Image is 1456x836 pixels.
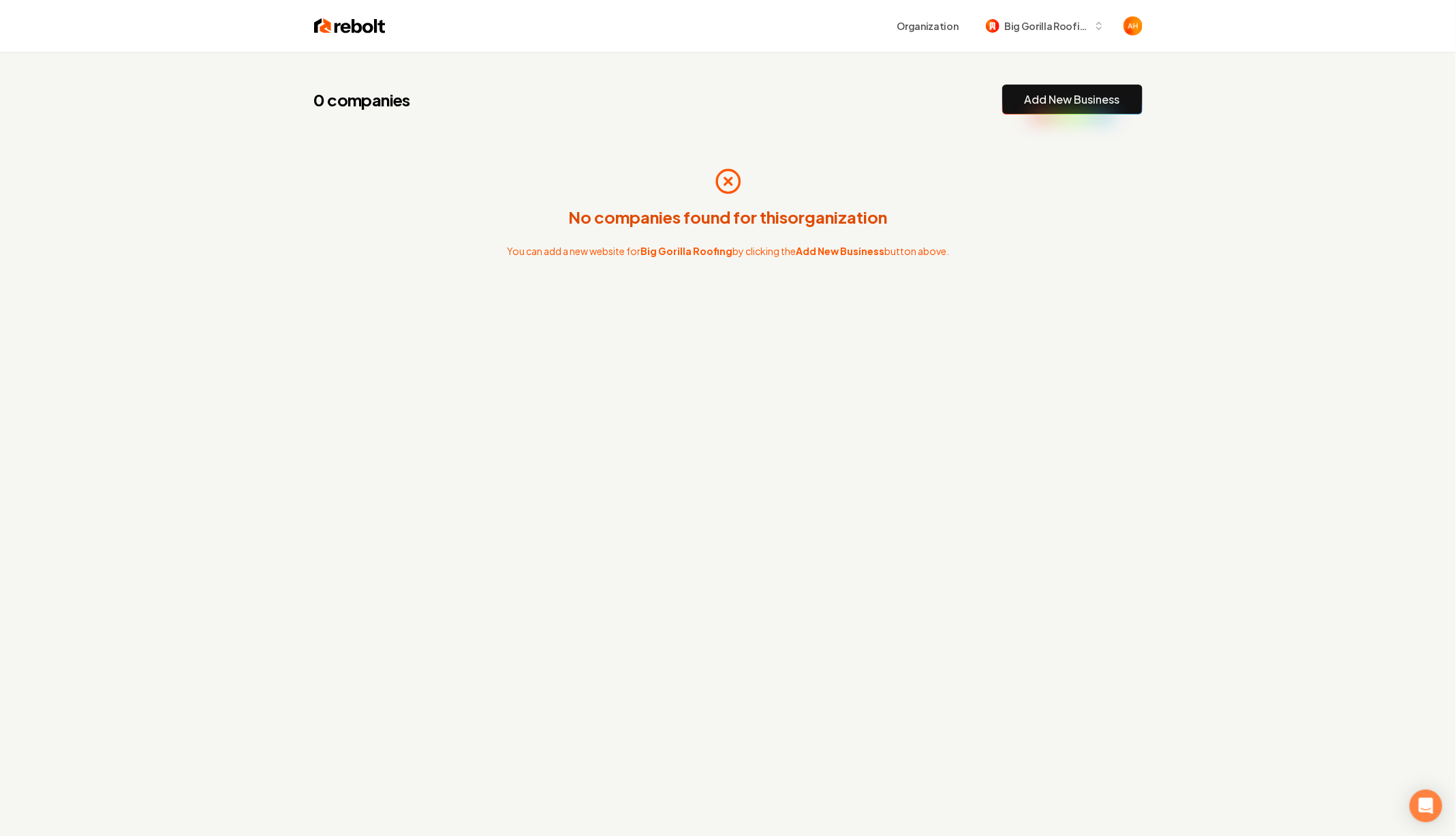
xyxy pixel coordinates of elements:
[1002,85,1143,115] button: Add New Business
[1124,16,1143,35] img: Anthony Hurgoi
[889,14,967,38] button: Organization
[1124,16,1143,35] button: Open user button
[796,245,884,257] strong: Add New Business
[1410,790,1442,822] div: Open Intercom Messenger
[507,244,949,258] p: You can add a new website for by clicking the button above.
[1005,19,1088,33] span: Big Gorilla Roofing
[314,16,386,35] img: Rebolt Logo
[640,245,732,257] span: Big Gorilla Roofing
[569,206,888,228] p: No companies found for this organization
[314,89,445,110] h1: 0 companies
[1025,91,1120,108] a: Add New Business
[986,19,1000,33] img: Big Gorilla Roofing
